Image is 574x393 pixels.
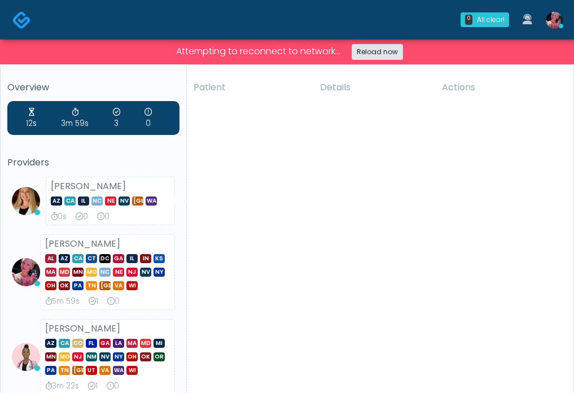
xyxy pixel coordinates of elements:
[126,254,138,263] span: IL
[144,107,152,129] div: Extended Exams
[72,254,84,263] span: CA
[99,254,111,263] span: DC
[7,82,179,93] h5: Overview
[12,343,40,371] img: Janaira Villalobos
[72,366,84,375] span: [GEOGRAPHIC_DATA]
[45,322,120,335] strong: [PERSON_NAME]
[45,381,79,392] div: Average Review Time
[99,268,111,277] span: NC
[45,296,80,307] div: Average Review Time
[86,339,97,348] span: FL
[12,187,40,215] img: Meagan Petrek
[86,352,97,361] span: NM
[72,268,84,277] span: MN
[59,352,70,361] span: MO
[105,197,116,206] span: NE
[113,352,124,361] span: NY
[172,42,345,60] span: Attempting to reconnect to network...
[126,281,138,290] span: WI
[76,211,88,222] div: Exams Completed
[313,74,435,101] th: Details
[88,381,98,392] div: Exams Completed
[126,339,138,348] span: MA
[51,180,126,193] strong: [PERSON_NAME]
[126,268,138,277] span: NJ
[45,254,56,263] span: AL
[61,107,89,129] div: Average Review Time
[465,15,472,25] div: 0
[132,197,143,206] span: [GEOGRAPHIC_DATA]
[352,44,403,60] a: Reload now
[78,197,89,206] span: IL
[454,8,516,32] a: 0 All clear!
[140,254,151,263] span: IN
[72,281,84,290] span: PA
[113,268,124,277] span: NE
[45,281,56,290] span: OH
[59,281,70,290] span: OK
[99,352,111,361] span: NV
[126,352,138,361] span: OH
[99,366,111,375] span: VA
[26,107,37,129] div: Average Wait Time
[113,281,124,290] span: VA
[119,197,130,206] span: NV
[140,339,151,348] span: MD
[12,11,31,29] img: Docovia
[45,352,56,361] span: MN
[72,352,84,361] span: NJ
[7,158,179,168] h5: Providers
[86,281,97,290] span: TN
[113,339,124,348] span: LA
[51,197,62,206] span: AZ
[107,381,119,392] div: Extended Exams
[72,339,84,348] span: CO
[59,254,70,263] span: AZ
[154,254,165,263] span: KS
[86,366,97,375] span: UT
[435,74,565,101] th: Actions
[64,197,76,206] span: CA
[99,281,111,290] span: [GEOGRAPHIC_DATA]
[45,237,120,250] strong: [PERSON_NAME]
[91,197,103,206] span: NC
[107,296,120,307] div: Extended Exams
[51,211,67,222] div: Average Review Time
[140,352,151,361] span: OK
[99,339,111,348] span: GA
[113,366,124,375] span: WA
[59,339,70,348] span: CA
[45,339,56,348] span: AZ
[45,268,56,277] span: MA
[97,211,109,222] div: Extended Exams
[546,12,563,29] img: Lindsey Morgan
[89,296,98,307] div: Exams Completed
[113,254,124,263] span: GA
[154,268,165,277] span: NY
[140,268,151,277] span: NV
[12,258,40,286] img: Lindsey Morgan
[45,366,56,375] span: PA
[59,366,70,375] span: TN
[126,366,138,375] span: WI
[113,107,120,129] div: Exams Completed
[9,5,43,38] button: Open LiveChat chat widget
[146,197,157,206] span: WA
[154,352,165,361] span: OR
[187,74,313,101] th: Patient
[86,254,97,263] span: CT
[59,268,70,277] span: MD
[86,268,97,277] span: MO
[154,339,165,348] span: MI
[477,15,505,25] div: All clear!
